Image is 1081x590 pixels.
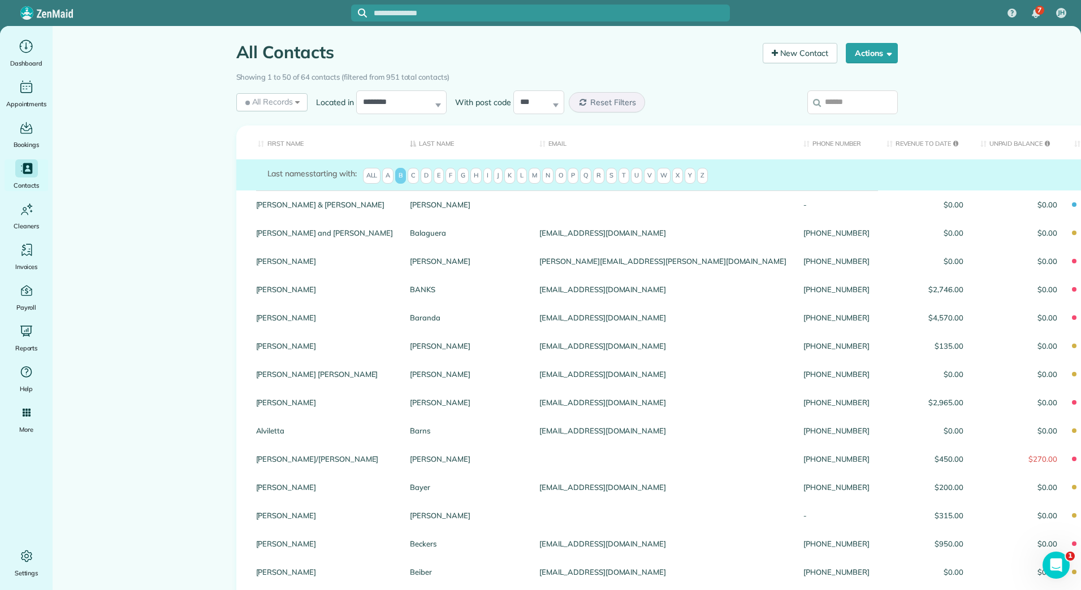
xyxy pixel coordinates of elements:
[980,511,1057,519] span: $0.00
[256,568,394,576] a: [PERSON_NAME]
[395,168,406,184] span: B
[795,388,877,417] div: [PHONE_NUMBER]
[795,530,877,558] div: [PHONE_NUMBER]
[795,275,877,303] div: [PHONE_NUMBER]
[236,43,755,62] h1: All Contacts
[763,43,837,63] a: New Contact
[531,530,795,558] div: [EMAIL_ADDRESS][DOMAIN_NAME]
[531,417,795,445] div: [EMAIL_ADDRESS][DOMAIN_NAME]
[256,201,394,209] a: [PERSON_NAME] & [PERSON_NAME]
[5,37,48,69] a: Dashboard
[5,281,48,313] a: Payroll
[14,139,40,150] span: Bookings
[887,257,963,265] span: $0.00
[887,483,963,491] span: $200.00
[19,424,33,435] span: More
[980,568,1057,576] span: $0.00
[555,168,567,184] span: O
[267,168,357,179] label: starting with:
[410,201,522,209] a: [PERSON_NAME]
[980,229,1057,237] span: $0.00
[980,398,1057,406] span: $0.00
[795,190,877,219] div: -
[531,303,795,332] div: [EMAIL_ADDRESS][DOMAIN_NAME]
[980,540,1057,548] span: $0.00
[408,168,419,184] span: C
[16,302,37,313] span: Payroll
[15,342,38,354] span: Reports
[517,168,527,184] span: L
[980,427,1057,435] span: $0.00
[980,201,1057,209] span: $0.00
[1066,552,1075,561] span: 1
[878,125,972,160] th: Revenue to Date: activate to sort column ascending
[5,241,48,272] a: Invoices
[531,360,795,388] div: [EMAIL_ADDRESS][DOMAIN_NAME]
[1058,8,1065,18] span: JH
[494,168,503,184] span: J
[887,540,963,548] span: $950.00
[5,363,48,394] a: Help
[382,168,394,184] span: A
[483,168,492,184] span: I
[590,97,636,107] span: Reset Filters
[5,200,48,232] a: Cleaners
[256,370,394,378] a: [PERSON_NAME] [PERSON_NAME]
[410,427,522,435] a: Barns
[256,398,394,406] a: [PERSON_NAME]
[980,285,1057,293] span: $0.00
[846,43,898,63] button: Actions
[256,483,394,491] a: [PERSON_NAME]
[410,314,522,322] a: Baranda
[887,568,963,576] span: $0.00
[5,547,48,579] a: Settings
[410,455,522,463] a: [PERSON_NAME]
[410,285,522,293] a: BANKS
[887,201,963,209] span: $0.00
[14,180,39,191] span: Contacts
[795,303,877,332] div: [PHONE_NUMBER]
[358,8,367,18] svg: Focus search
[256,285,394,293] a: [PERSON_NAME]
[5,159,48,191] a: Contacts
[236,125,402,160] th: First Name: activate to sort column ascending
[795,558,877,586] div: [PHONE_NUMBER]
[795,247,877,275] div: [PHONE_NUMBER]
[980,455,1057,463] span: $270.00
[256,455,394,463] a: [PERSON_NAME]/[PERSON_NAME]
[606,168,617,184] span: S
[256,540,394,548] a: [PERSON_NAME]
[410,229,522,237] a: Balaguera
[1024,1,1048,26] div: 7 unread notifications
[980,342,1057,350] span: $0.00
[887,370,963,378] span: $0.00
[795,473,877,501] div: [PHONE_NUMBER]
[434,168,444,184] span: E
[410,511,522,519] a: [PERSON_NAME]
[529,168,540,184] span: M
[531,388,795,417] div: [EMAIL_ADDRESS][DOMAIN_NAME]
[887,511,963,519] span: $315.00
[256,427,394,435] a: Alviletta
[697,168,708,184] span: Z
[421,168,432,184] span: D
[256,314,394,322] a: [PERSON_NAME]
[887,398,963,406] span: $2,965.00
[795,360,877,388] div: [PHONE_NUMBER]
[5,78,48,110] a: Appointments
[10,58,42,69] span: Dashboard
[256,342,394,350] a: [PERSON_NAME]
[410,342,522,350] a: [PERSON_NAME]
[15,567,38,579] span: Settings
[887,229,963,237] span: $0.00
[980,314,1057,322] span: $0.00
[887,314,963,322] span: $4,570.00
[531,219,795,247] div: [EMAIL_ADDRESS][DOMAIN_NAME]
[685,168,695,184] span: Y
[980,483,1057,491] span: $0.00
[631,168,642,184] span: U
[542,168,554,184] span: N
[795,417,877,445] div: [PHONE_NUMBER]
[410,257,522,265] a: [PERSON_NAME]
[256,511,394,519] a: [PERSON_NAME]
